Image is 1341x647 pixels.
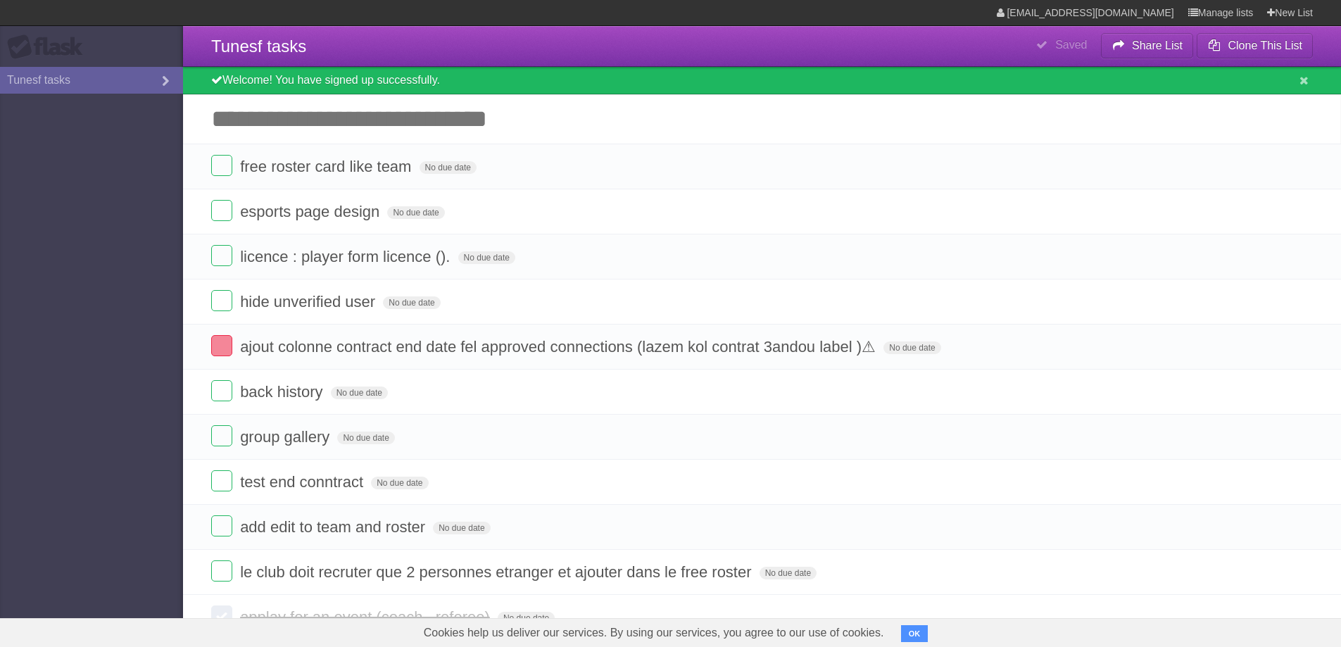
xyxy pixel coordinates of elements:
span: No due date [337,432,394,444]
span: No due date [420,161,477,174]
span: ajout colonne contract end date fel approved connections (lazem kol contrat 3andou label )⚠ [240,338,879,356]
button: Share List [1101,33,1194,58]
button: OK [901,625,928,642]
span: No due date [883,341,940,354]
span: add edit to team and roster [240,518,429,536]
button: Clone This List [1197,33,1313,58]
label: Done [211,200,232,221]
div: Flask [7,34,92,60]
label: Done [211,605,232,627]
span: Cookies help us deliver our services. By using our services, you agree to our use of cookies. [410,619,898,647]
span: licence : player form licence (). [240,248,453,265]
label: Done [211,335,232,356]
span: esports page design [240,203,383,220]
label: Done [211,155,232,176]
b: Saved [1055,39,1087,51]
div: Welcome! You have signed up successfully. [183,67,1341,94]
span: No due date [383,296,440,309]
span: Tunesf tasks [211,37,306,56]
label: Done [211,470,232,491]
b: Clone This List [1228,39,1302,51]
span: No due date [458,251,515,264]
label: Done [211,245,232,266]
span: free roster card like team [240,158,415,175]
span: hide unverified user [240,293,379,310]
label: Done [211,515,232,536]
span: le club doit recruter que 2 personnes etranger et ajouter dans le free roster [240,563,755,581]
span: back history [240,383,326,401]
label: Done [211,425,232,446]
span: No due date [498,612,555,624]
label: Done [211,560,232,582]
span: applay for an event (coach , referee) [240,608,493,626]
b: Share List [1132,39,1183,51]
span: group gallery [240,428,333,446]
label: Done [211,380,232,401]
span: No due date [371,477,428,489]
span: No due date [331,387,388,399]
span: test end conntract [240,473,367,491]
span: No due date [433,522,490,534]
label: Done [211,290,232,311]
span: No due date [760,567,817,579]
span: No due date [387,206,444,219]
